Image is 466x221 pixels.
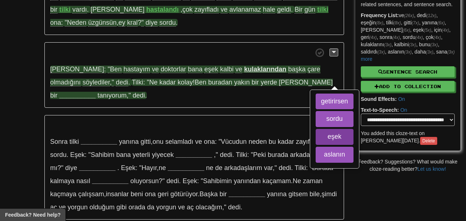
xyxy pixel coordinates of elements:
[404,50,411,55] em: (3x)
[317,6,328,13] strong: tilki
[130,177,181,185] span: ? .
[88,19,116,27] span: üzgünsün
[437,20,445,25] em: (6x)
[70,151,87,158] span: Eşek:
[288,190,308,198] span: gitsem
[112,79,114,86] span: "
[92,177,129,185] strong: __________
[65,164,77,171] span: diye
[398,96,405,102] a: On
[156,204,176,211] span: yorgun
[278,138,294,145] span: kadar
[50,138,330,158] span: , ? .
[220,190,227,198] span: bir
[50,164,58,171] span: mı
[361,12,399,18] strong: Frequency List:
[116,79,128,86] span: dedi
[316,111,354,127] button: sordu
[108,66,122,73] span: "Ben
[72,6,87,13] span: vardı
[355,158,461,173] div: Feedback? Suggestions? What would make cloze-reading better?
[168,164,204,171] strong: __________
[218,138,246,145] span: "Vücudun
[178,204,185,211] span: ve
[147,79,157,86] span: "Ne
[403,28,410,33] em: (6x)
[206,164,213,171] span: ne
[290,151,319,158] span: arkadaşın
[59,92,96,99] strong: __________
[59,6,71,13] strong: tilki
[214,151,234,158] span: , .
[133,92,145,99] span: dedi
[76,177,90,185] span: nasıl
[264,164,273,171] span: var
[50,66,106,73] span: [PERSON_NAME]:
[116,204,127,211] span: gibi
[296,138,310,145] span: zayıf
[50,66,320,86] span: , .
[394,20,401,25] em: (8x)
[121,164,168,171] span: ,
[81,138,117,145] strong: __________
[90,204,115,211] span: olduğum
[263,6,275,13] span: hale
[68,204,88,211] span: yorgun
[434,35,441,40] em: (4x)
[206,164,293,171] span: , .
[224,164,262,171] span: arkadaşlarım
[275,164,277,171] span: "
[119,138,139,145] span: yanına
[277,6,291,13] span: geldi
[161,66,186,73] span: doktorlar
[261,79,277,86] span: yerde
[5,211,60,218] span: Open feedback widget
[159,19,176,27] span: sordu
[361,130,455,145] p: You added this cloze-text on [PERSON_NAME][DATE].
[78,190,104,198] span: çalışsam
[166,177,179,185] span: dedi
[153,138,163,145] span: onu
[412,20,419,25] em: (7x)
[195,79,206,86] span: Ben
[130,177,159,185] span: oluyorsun
[188,66,202,73] span: bana
[252,79,259,86] span: bir
[139,164,157,171] span: "Hayır
[400,107,407,113] a: On
[182,177,199,185] span: Eşek:
[133,151,150,158] span: yeterli
[123,66,150,73] span: hastayım
[244,66,286,73] strong: kulaklarından
[175,151,212,158] strong: __________
[129,204,145,211] span: orada
[269,138,276,145] span: bu
[447,50,454,55] em: (3x)
[201,177,232,185] span: "Sahibimin
[378,50,385,55] em: (3x)
[195,138,202,145] span: ve
[106,190,129,198] span: insanlar
[310,164,333,171] span: "Burada
[234,79,250,86] span: yakın
[224,204,226,211] span: "
[65,19,86,27] span: "Neden
[361,107,399,113] strong: Text-to-Speech:
[316,129,354,145] button: eşek
[50,19,63,27] span: ona:
[196,204,222,211] span: olacağım
[430,42,438,47] em: (3x)
[279,164,291,171] span: dedi
[132,79,145,86] span: Tilki:
[220,151,232,158] span: dedi
[50,19,178,27] span: , ? .
[236,151,249,158] span: Tilki:
[268,151,288,158] span: burada
[61,164,63,171] span: "
[91,6,145,13] span: [PERSON_NAME]
[420,137,437,145] a: Delete
[200,190,218,198] span: Başka
[98,92,147,99] span: , .
[70,138,79,145] span: tilki
[229,190,265,198] strong: __________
